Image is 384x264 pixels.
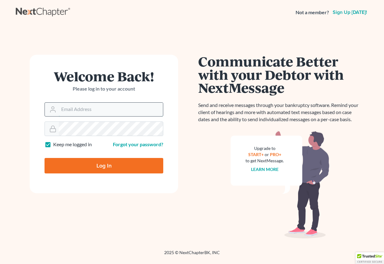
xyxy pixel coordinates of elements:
a: Learn more [251,167,279,172]
div: Upgrade to [245,145,284,151]
a: Sign up [DATE]! [331,10,368,15]
input: Email Address [59,103,163,116]
a: PRO+ [270,152,281,157]
h1: Communicate Better with your Debtor with NextMessage [198,55,362,94]
div: 2025 © NextChapterBK, INC [16,249,368,261]
p: Send and receive messages through your bankruptcy software. Remind your client of hearings and mo... [198,102,362,123]
div: to get NextMessage. [245,158,284,164]
span: or [265,152,269,157]
p: Please log in to your account [45,85,163,92]
strong: Not a member? [296,9,329,16]
a: START+ [248,152,264,157]
label: Keep me logged in [53,141,92,148]
input: Log In [45,158,163,173]
a: Forgot your password? [113,141,163,147]
img: nextmessage_bg-59042aed3d76b12b5cd301f8e5b87938c9018125f34e5fa2b7a6b67550977c72.svg [231,130,330,239]
div: TrustedSite Certified [356,252,384,264]
h1: Welcome Back! [45,70,163,83]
